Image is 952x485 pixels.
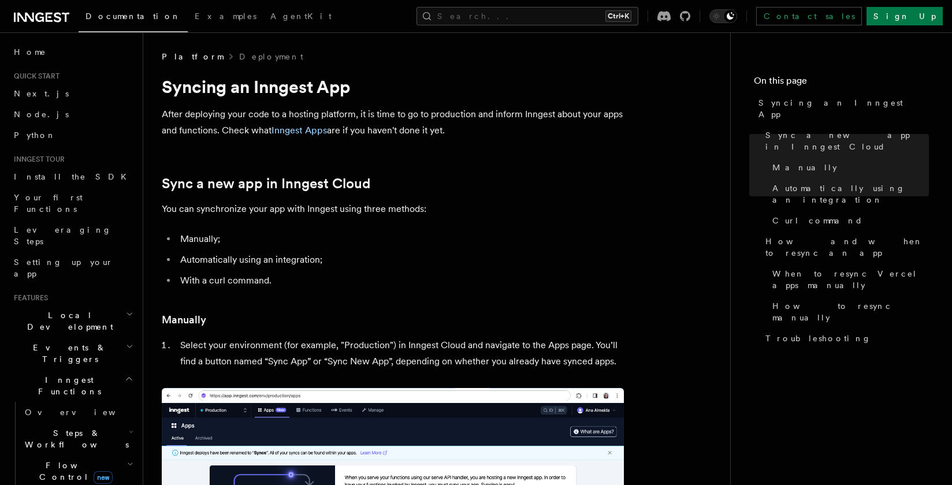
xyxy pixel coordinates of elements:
h1: Syncing an Inngest App [162,76,624,97]
a: Documentation [79,3,188,32]
span: Manually [772,162,837,173]
span: Troubleshooting [765,333,871,344]
span: Syncing an Inngest App [758,97,929,120]
a: Next.js [9,83,136,104]
a: Manually [162,312,206,328]
span: Documentation [85,12,181,21]
li: Select your environment (for example, "Production") in Inngest Cloud and navigate to the Apps pag... [177,337,624,370]
span: Home [14,46,46,58]
span: Sync a new app in Inngest Cloud [765,129,929,152]
a: Leveraging Steps [9,219,136,252]
span: new [94,471,113,484]
span: AgentKit [270,12,332,21]
a: Node.js [9,104,136,125]
span: When to resync Vercel apps manually [772,268,929,291]
button: Toggle dark mode [709,9,737,23]
span: Curl command [772,215,863,226]
p: You can synchronize your app with Inngest using three methods: [162,201,624,217]
span: Flow Control [20,460,127,483]
span: Install the SDK [14,172,133,181]
li: Manually; [177,231,624,247]
a: Overview [20,402,136,423]
span: How and when to resync an app [765,236,929,259]
button: Events & Triggers [9,337,136,370]
a: Troubleshooting [761,328,929,349]
span: Leveraging Steps [14,225,111,246]
span: Automatically using an integration [772,182,929,206]
a: Sign Up [867,7,943,25]
span: Node.js [14,110,69,119]
button: Inngest Functions [9,370,136,402]
span: Your first Functions [14,193,83,214]
a: Automatically using an integration [768,178,929,210]
a: How and when to resync an app [761,231,929,263]
a: Curl command [768,210,929,231]
h4: On this page [754,74,929,92]
span: Overview [25,408,144,417]
p: After deploying your code to a hosting platform, it is time to go to production and inform Innges... [162,106,624,139]
a: Your first Functions [9,187,136,219]
span: Steps & Workflows [20,427,129,450]
span: Inngest tour [9,155,65,164]
kbd: Ctrl+K [605,10,631,22]
a: When to resync Vercel apps manually [768,263,929,296]
span: Setting up your app [14,258,113,278]
a: Python [9,125,136,145]
a: Syncing an Inngest App [754,92,929,125]
a: Home [9,42,136,62]
a: Contact sales [756,7,862,25]
span: Events & Triggers [9,342,126,365]
a: Manually [768,157,929,178]
a: Install the SDK [9,166,136,187]
a: Deployment [239,51,303,62]
li: Automatically using an integration; [177,252,624,268]
a: AgentKit [263,3,339,31]
button: Local Development [9,305,136,337]
a: Sync a new app in Inngest Cloud [761,125,929,157]
span: Inngest Functions [9,374,125,397]
button: Steps & Workflows [20,423,136,455]
span: Quick start [9,72,59,81]
span: Next.js [14,89,69,98]
span: Local Development [9,309,126,333]
li: With a curl command. [177,273,624,289]
span: Platform [162,51,223,62]
span: Features [9,293,48,303]
span: How to resync manually [772,300,929,323]
button: Search...Ctrl+K [416,7,638,25]
a: Inngest Apps [272,125,327,136]
span: Python [14,130,56,140]
a: How to resync manually [768,296,929,328]
a: Sync a new app in Inngest Cloud [162,176,370,192]
span: Examples [195,12,256,21]
a: Examples [188,3,263,31]
a: Setting up your app [9,252,136,284]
